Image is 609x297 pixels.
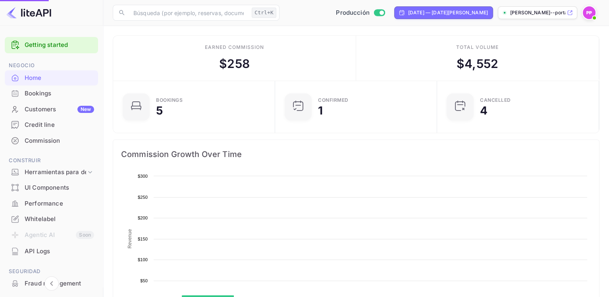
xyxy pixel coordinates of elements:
div: Haga clic para cambiar el período del rango de fechas [394,6,493,19]
div: Whitelabel [25,215,94,224]
a: UI Components [5,180,98,195]
div: $ 258 [219,55,250,73]
img: Logotipo de LiteAPI [6,6,51,19]
div: 1 [318,105,323,116]
text: $100 [138,257,148,262]
div: Fraud management [5,276,98,291]
input: Búsqueda (por ejemplo, reservas, documentación) [129,5,249,21]
font: Seguridad [9,268,40,274]
div: Getting started [5,37,98,53]
div: Commission [5,133,98,149]
a: Credit line [5,117,98,132]
div: Performance [25,199,94,208]
div: API Logs [25,247,94,256]
div: Home [25,74,94,83]
div: CANCELLED [480,98,511,103]
font: [PERSON_NAME]--portas-6h5n6.nui... [510,10,601,16]
div: Whitelabel [5,212,98,227]
a: Performance [5,196,98,211]
font: Herramientas para desarrolladores [25,168,127,176]
div: UI Components [25,183,94,192]
a: CustomersNew [5,102,98,116]
a: Whitelabel [5,212,98,226]
font: Producción [336,9,370,16]
div: Bookings [156,98,183,103]
a: Bookings [5,86,98,101]
div: 5 [156,105,163,116]
font: Ctrl+K [254,10,274,16]
div: Herramientas para desarrolladores [5,165,98,179]
div: Confirmed [318,98,349,103]
div: Cambiar al modo Sandbox [333,8,388,17]
font: [DATE] — [DATE][PERSON_NAME] [408,10,488,16]
div: Home [5,70,98,86]
div: 4 [480,105,488,116]
div: Bookings [5,86,98,101]
span: Commission Growth Over Time [121,148,591,161]
text: $50 [140,278,148,283]
div: API Logs [5,244,98,259]
div: Total volume [456,44,499,51]
div: Commission [25,136,94,146]
a: Getting started [25,41,94,50]
div: Fraud management [25,279,94,288]
a: Commission [5,133,98,148]
a: Fraud management [5,276,98,291]
div: Performance [5,196,98,212]
a: API Logs [5,244,98,258]
button: Contraer navegación [44,276,59,291]
div: CustomersNew [5,102,98,117]
div: Bookings [25,89,94,98]
text: $250 [138,195,148,200]
a: Home [5,70,98,85]
div: Earned commission [205,44,264,51]
div: $ 4,552 [457,55,498,73]
img: Pepe Portas [583,6,596,19]
div: New [77,106,94,113]
div: Credit line [5,117,98,133]
text: Revenue [127,229,133,248]
div: Customers [25,105,94,114]
text: $200 [138,215,148,220]
text: $150 [138,237,148,241]
text: $300 [138,174,148,179]
font: Construir [9,157,41,163]
div: Credit line [25,120,94,130]
font: Negocio [9,62,35,68]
